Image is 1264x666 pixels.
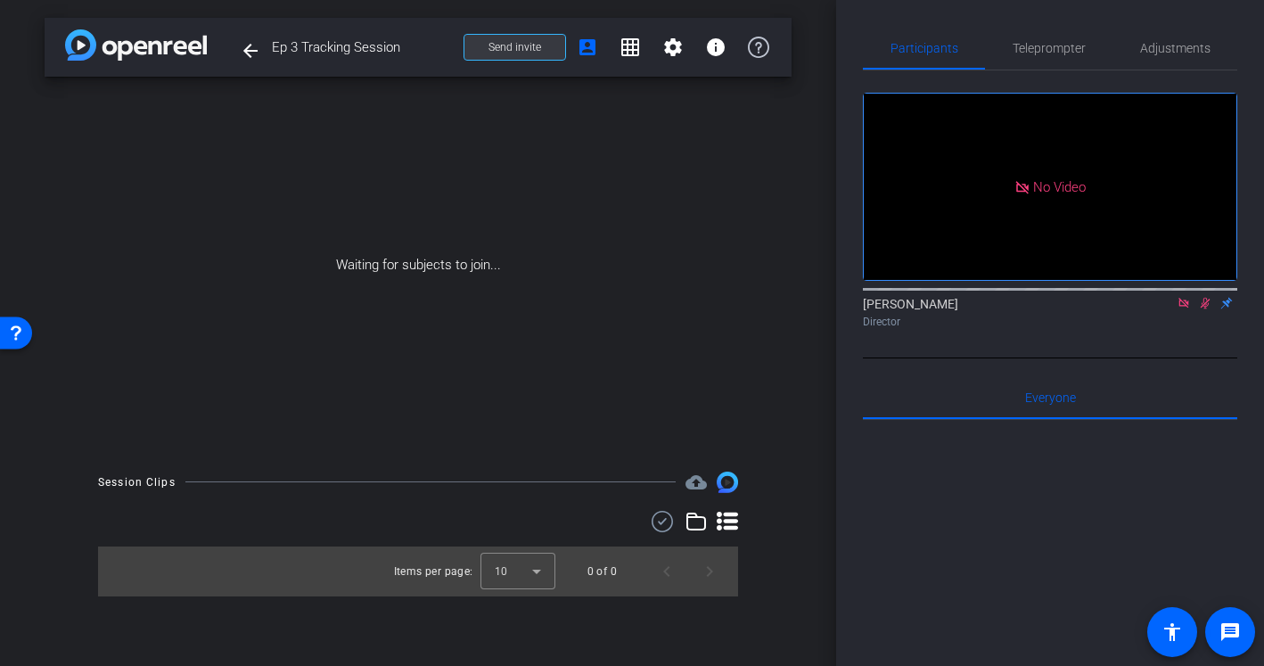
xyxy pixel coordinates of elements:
[394,563,473,580] div: Items per page:
[705,37,726,58] mat-icon: info
[717,472,738,493] img: Session clips
[45,77,792,454] div: Waiting for subjects to join...
[98,473,176,491] div: Session Clips
[685,472,707,493] span: Destinations for your clips
[1033,178,1086,194] span: No Video
[863,295,1237,330] div: [PERSON_NAME]
[587,563,617,580] div: 0 of 0
[65,29,207,61] img: app-logo
[685,472,707,493] mat-icon: cloud_upload
[688,550,731,593] button: Next page
[1140,42,1211,54] span: Adjustments
[1161,621,1183,643] mat-icon: accessibility
[645,550,688,593] button: Previous page
[662,37,684,58] mat-icon: settings
[240,40,261,62] mat-icon: arrow_back
[1025,391,1076,404] span: Everyone
[620,37,641,58] mat-icon: grid_on
[1219,621,1241,643] mat-icon: message
[464,34,566,61] button: Send invite
[577,37,598,58] mat-icon: account_box
[272,29,453,65] span: Ep 3 Tracking Session
[488,40,541,54] span: Send invite
[863,314,1237,330] div: Director
[1013,42,1086,54] span: Teleprompter
[891,42,958,54] span: Participants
